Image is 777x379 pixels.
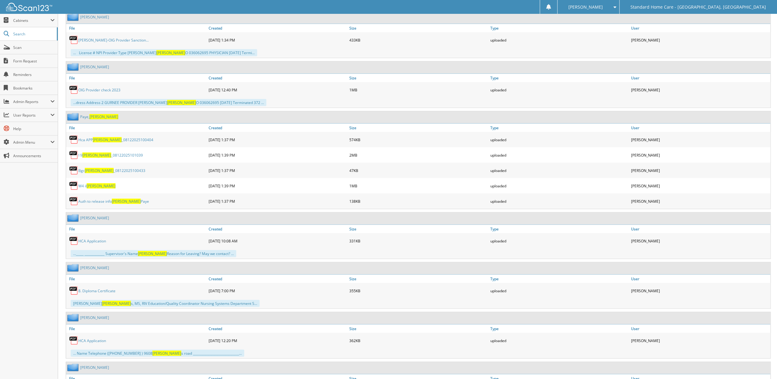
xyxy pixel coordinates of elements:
[630,275,771,283] a: User
[69,150,78,160] img: PDF.png
[69,35,78,45] img: PDF.png
[13,126,55,131] span: Help
[66,24,207,32] a: File
[78,338,106,343] a: HCA Application
[66,225,207,233] a: File
[67,314,80,321] img: folder2.png
[69,336,78,345] img: PDF.png
[207,34,348,46] div: [DATE] 1:34 PM
[78,199,149,204] a: Auth to release info[PERSON_NAME]Paye
[167,100,196,105] span: [PERSON_NAME]
[630,180,771,192] div: [PERSON_NAME]
[207,84,348,96] div: [DATE] 12:40 PM
[207,164,348,177] div: [DATE] 1:37 PM
[13,86,55,91] span: Bookmarks
[489,334,630,347] div: uploaded
[67,364,80,371] img: folder2.png
[207,180,348,192] div: [DATE] 1:39 PM
[67,264,80,272] img: folder2.png
[630,334,771,347] div: [PERSON_NAME]
[348,180,489,192] div: 1MB
[630,149,771,161] div: [PERSON_NAME]
[630,235,771,247] div: [PERSON_NAME]
[207,24,348,32] a: Created
[13,58,55,64] span: Form Request
[69,135,78,144] img: PDF.png
[348,225,489,233] a: Size
[630,164,771,177] div: [PERSON_NAME]
[80,315,109,320] a: [PERSON_NAME]
[78,168,145,173] a: Bgc[PERSON_NAME]_08122025100433
[66,325,207,333] a: File
[156,50,185,55] span: [PERSON_NAME]
[80,14,109,20] a: [PERSON_NAME]
[69,181,78,190] img: PDF.png
[71,350,244,357] div: ... Name Telephone ([PHONE_NUMBER] ) 9608 s road ______________________________...
[66,74,207,82] a: File
[80,215,109,221] a: [PERSON_NAME]
[13,45,55,50] span: Scan
[71,300,260,307] div: [PERSON_NAME] s, MS, RIV Education/Quality Coordinator Nursing Systems Department S...
[348,235,489,247] div: 331KB
[348,334,489,347] div: 362KB
[489,124,630,132] a: Type
[348,24,489,32] a: Size
[66,275,207,283] a: File
[489,180,630,192] div: uploaded
[348,134,489,146] div: 574KB
[93,137,122,142] span: [PERSON_NAME]
[630,34,771,46] div: [PERSON_NAME]
[66,124,207,132] a: File
[67,214,80,222] img: folder2.png
[13,99,50,104] span: Admin Reports
[489,235,630,247] div: uploaded
[13,31,54,37] span: Search
[568,5,603,9] span: [PERSON_NAME]
[489,275,630,283] a: Type
[630,325,771,333] a: User
[207,275,348,283] a: Created
[69,166,78,175] img: PDF.png
[78,38,149,43] a: [PERSON_NAME]-OIG Provider Sanction...
[69,286,78,295] img: PDF.png
[112,199,141,204] span: [PERSON_NAME]
[78,183,116,189] a: W4 il[PERSON_NAME]
[489,24,630,32] a: Type
[489,225,630,233] a: Type
[13,113,50,118] span: User Reports
[630,84,771,96] div: [PERSON_NAME]
[489,164,630,177] div: uploaded
[69,85,78,94] img: PDF.png
[348,285,489,297] div: 355KB
[630,24,771,32] a: User
[85,168,114,173] span: [PERSON_NAME]
[630,285,771,297] div: [PERSON_NAME]
[78,288,116,293] a: 8. Diploma Certificate
[13,153,55,158] span: Announcements
[78,238,106,244] a: HCA Application
[80,64,109,70] a: [PERSON_NAME]
[348,149,489,161] div: 2MB
[102,301,131,306] span: [PERSON_NAME]
[207,334,348,347] div: [DATE] 12:20 PM
[80,265,109,270] a: [PERSON_NAME]
[348,275,489,283] a: Size
[89,114,118,119] span: [PERSON_NAME]
[67,13,80,21] img: folder2.png
[207,149,348,161] div: [DATE] 1:39 PM
[78,153,143,158] a: I 9[PERSON_NAME]_08122025101039
[13,18,50,23] span: Cabinets
[80,114,118,119] a: Paye,[PERSON_NAME]
[207,134,348,146] div: [DATE] 1:37 PM
[78,87,120,93] a: OIG Provider check 2023
[348,84,489,96] div: 1MB
[207,195,348,207] div: [DATE] 1:37 PM
[489,285,630,297] div: uploaded
[489,149,630,161] div: uploaded
[207,74,348,82] a: Created
[348,195,489,207] div: 138KB
[630,74,771,82] a: User
[489,34,630,46] div: uploaded
[630,134,771,146] div: [PERSON_NAME]
[489,74,630,82] a: Type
